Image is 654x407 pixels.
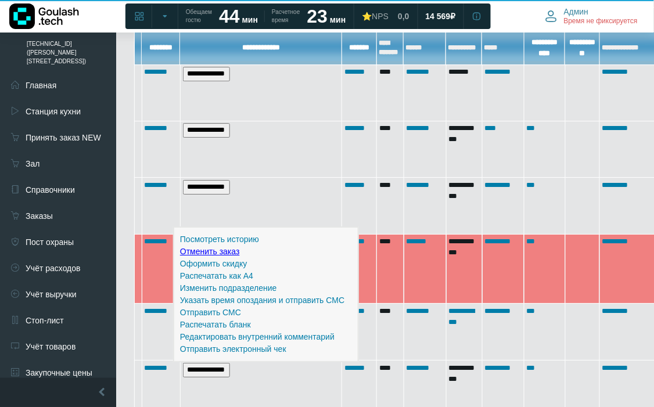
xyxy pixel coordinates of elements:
[180,296,344,305] a: Указать время опоздания и отправить СМС
[9,3,79,29] img: Логотип компании Goulash.tech
[186,8,212,24] span: Обещаем гостю
[538,4,645,28] button: Админ Время не фиксируется
[564,17,638,26] span: Время не фиксируется
[307,6,328,27] strong: 23
[180,332,335,341] a: Редактировать внутренний комментарий
[398,11,409,21] span: 0,0
[180,247,240,256] a: Отменить заказ
[180,271,253,280] a: Распечатать как А4
[179,6,353,27] a: Обещаем гостю 44 мин Расчетное время 23 мин
[180,308,241,317] a: Отправить СМС
[180,235,259,244] a: Посмотреть историю
[330,15,346,24] span: мин
[451,11,456,21] span: ₽
[219,6,240,27] strong: 44
[272,8,300,24] span: Расчетное время
[372,12,389,21] span: NPS
[426,11,451,21] span: 14 569
[242,15,258,24] span: мин
[180,344,286,354] a: Отправить электронный чек
[180,259,247,268] a: Оформить скидку
[564,6,589,17] span: Админ
[355,6,416,27] a: ⭐NPS 0,0
[180,320,251,329] a: Распечатать бланк
[362,11,389,21] div: ⭐
[419,6,463,27] a: 14 569 ₽
[180,283,277,293] a: Изменить подразделение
